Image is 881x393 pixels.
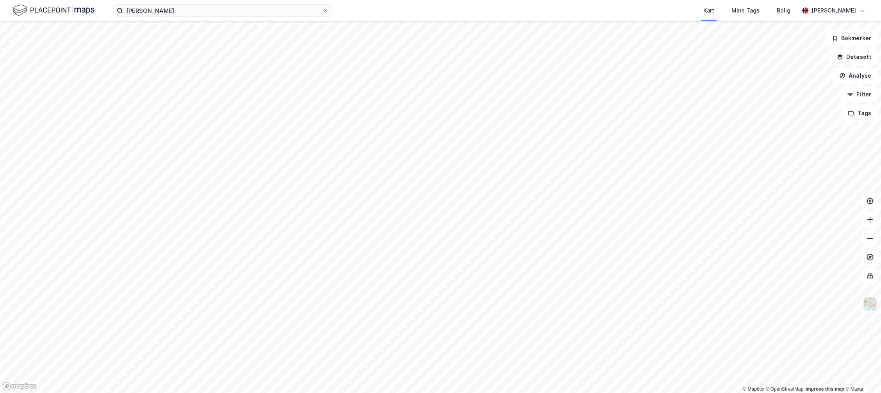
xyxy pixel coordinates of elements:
div: Kart [703,6,714,15]
button: Analyse [833,68,878,84]
button: Filter [840,87,878,102]
iframe: Chat Widget [842,356,881,393]
a: Mapbox [743,386,764,392]
button: Tags [842,105,878,121]
button: Bokmerker [825,30,878,46]
button: Datasett [830,49,878,65]
img: Z [863,297,877,311]
input: Søk på adresse, matrikkel, gårdeiere, leietakere eller personer [123,5,322,16]
a: Mapbox homepage [2,382,37,391]
div: [PERSON_NAME] [811,6,856,15]
div: Kontrollprogram for chat [842,356,881,393]
div: Bolig [777,6,790,15]
a: Improve this map [806,386,844,392]
a: OpenStreetMap [766,386,804,392]
div: Mine Tags [731,6,760,15]
img: logo.f888ab2527a4732fd821a326f86c7f29.svg [12,4,95,17]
